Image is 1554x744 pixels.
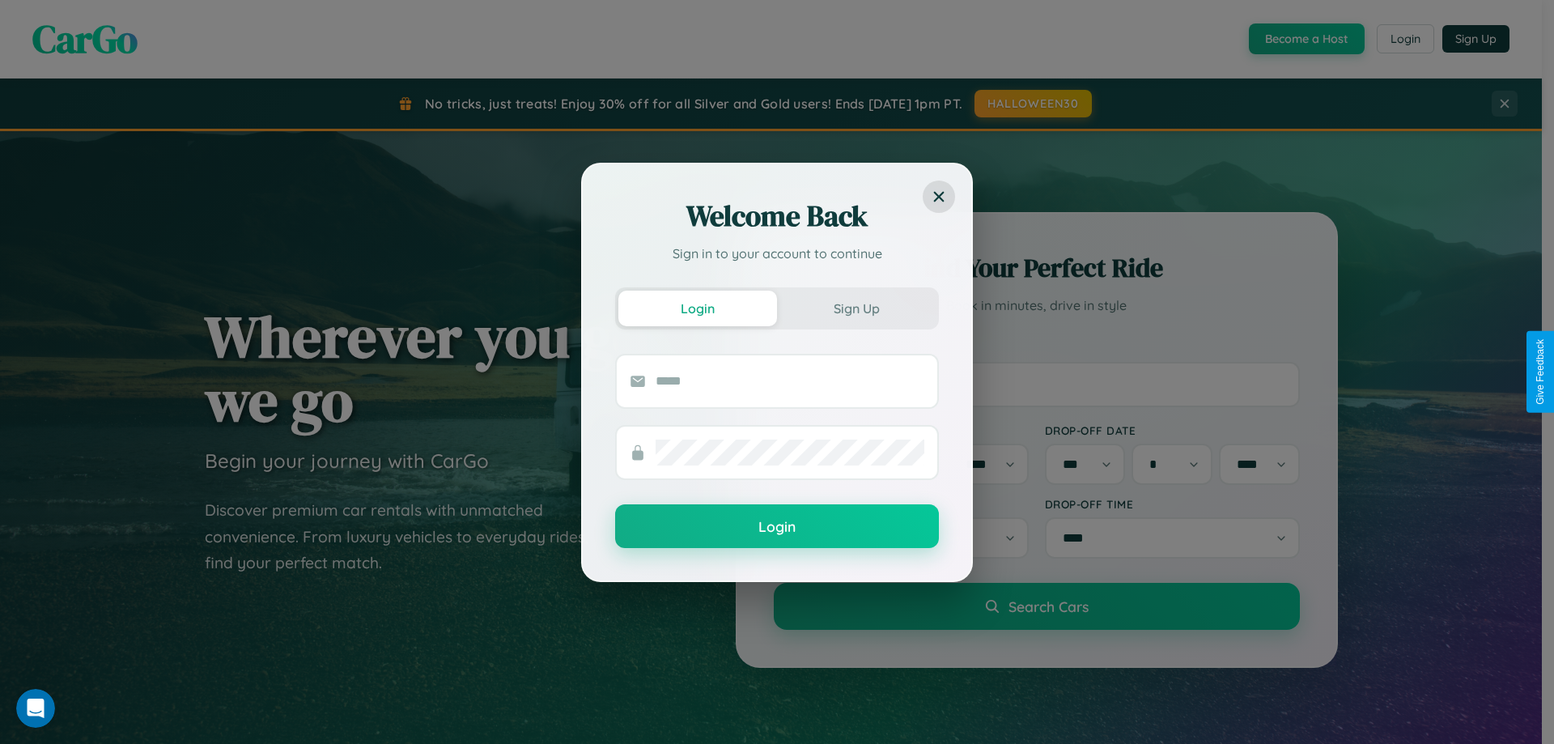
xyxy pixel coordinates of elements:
[1535,339,1546,405] div: Give Feedback
[618,291,777,326] button: Login
[615,197,939,236] h2: Welcome Back
[16,689,55,728] iframe: Intercom live chat
[615,504,939,548] button: Login
[777,291,936,326] button: Sign Up
[615,244,939,263] p: Sign in to your account to continue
